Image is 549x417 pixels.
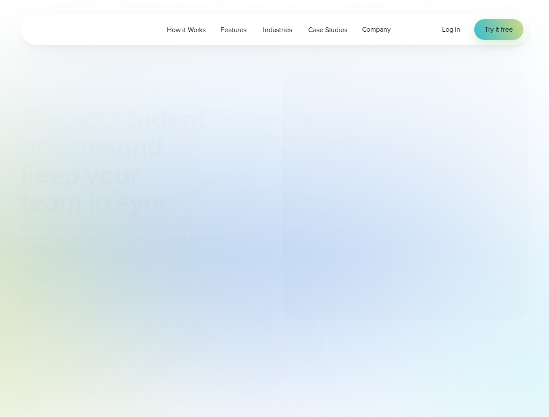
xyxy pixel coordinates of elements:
a: Case Studies [301,21,354,39]
span: Case Studies [308,25,347,35]
span: Features [220,25,246,35]
a: Try it free [474,19,523,40]
a: Log in [442,24,460,35]
span: Try it free [485,24,512,35]
span: Log in [442,24,460,34]
span: Company [362,24,391,35]
span: How it Works [167,25,206,35]
span: Industries [263,25,292,35]
a: How it Works [160,21,213,39]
